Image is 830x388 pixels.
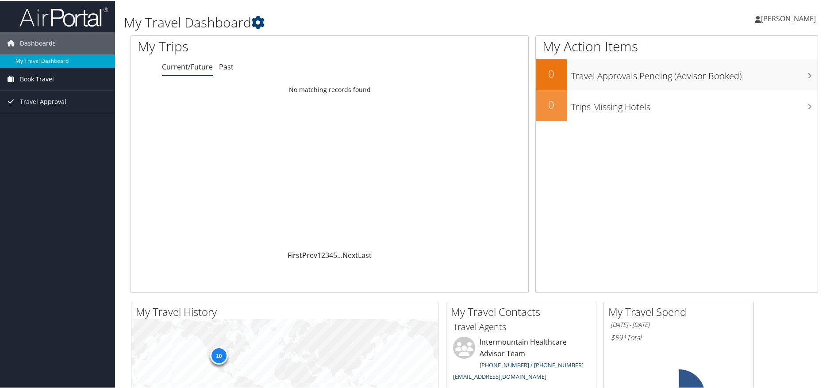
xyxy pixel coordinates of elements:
[136,303,438,319] h2: My Travel History
[317,250,321,259] a: 1
[124,12,591,31] h1: My Travel Dashboard
[536,96,567,111] h2: 0
[333,250,337,259] a: 5
[325,250,329,259] a: 3
[611,332,747,342] h6: Total
[608,303,753,319] h2: My Travel Spend
[536,36,818,55] h1: My Action Items
[321,250,325,259] a: 2
[611,320,747,328] h6: [DATE] - [DATE]
[342,250,358,259] a: Next
[131,81,528,97] td: No matching records found
[571,65,818,81] h3: Travel Approvals Pending (Advisor Booked)
[451,303,596,319] h2: My Travel Contacts
[138,36,356,55] h1: My Trips
[20,67,54,89] span: Book Travel
[755,4,825,31] a: [PERSON_NAME]
[337,250,342,259] span: …
[162,61,213,71] a: Current/Future
[453,320,589,332] h3: Travel Agents
[288,250,302,259] a: First
[219,61,234,71] a: Past
[302,250,317,259] a: Prev
[20,90,66,112] span: Travel Approval
[480,360,584,368] a: [PHONE_NUMBER] / [PHONE_NUMBER]
[536,65,567,81] h2: 0
[761,13,816,23] span: [PERSON_NAME]
[329,250,333,259] a: 4
[453,372,546,380] a: [EMAIL_ADDRESS][DOMAIN_NAME]
[20,31,56,54] span: Dashboards
[571,96,818,112] h3: Trips Missing Hotels
[611,332,626,342] span: $591
[536,58,818,89] a: 0Travel Approvals Pending (Advisor Booked)
[449,336,594,383] li: Intermountain Healthcare Advisor Team
[536,89,818,120] a: 0Trips Missing Hotels
[358,250,372,259] a: Last
[19,6,108,27] img: airportal-logo.png
[210,346,227,364] div: 10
